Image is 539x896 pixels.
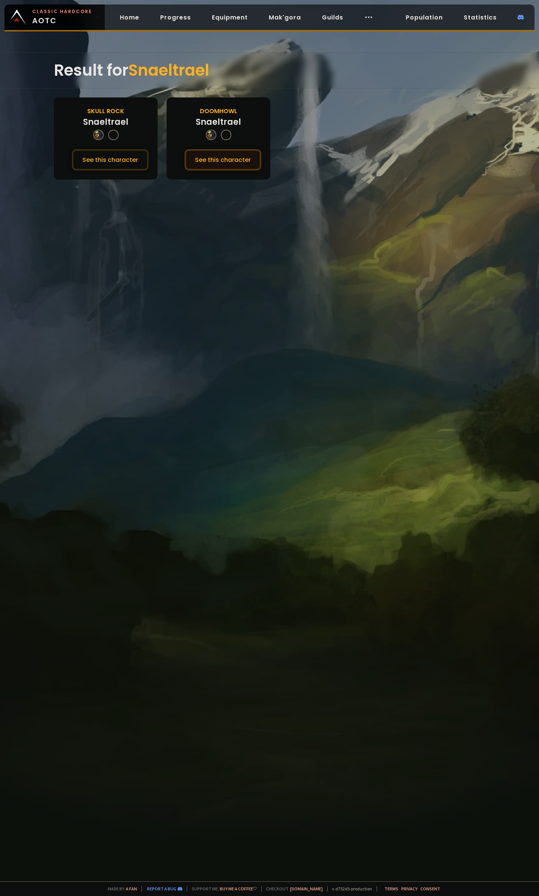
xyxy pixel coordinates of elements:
[384,886,398,892] a: Terms
[401,886,417,892] a: Privacy
[316,10,349,25] a: Guilds
[87,106,124,116] div: Skull Rock
[261,886,323,892] span: Checkout
[126,886,137,892] a: a fan
[327,886,372,892] span: v. d752d5 - production
[263,10,307,25] a: Mak'gora
[458,10,503,25] a: Statistics
[187,886,257,892] span: Support me,
[54,53,485,88] div: Result for
[200,106,237,116] div: Doomhowl
[128,59,209,81] span: Snaeltrael
[220,886,257,892] a: Buy me a coffee
[420,886,440,892] a: Consent
[72,149,149,171] button: See this character
[83,116,128,128] div: Snaeltrael
[290,886,323,892] a: [DOMAIN_NAME]
[154,10,197,25] a: Progress
[114,10,145,25] a: Home
[196,116,241,128] div: Snaeltrael
[103,886,137,892] span: Made by
[147,886,176,892] a: Report a bug
[185,149,261,171] button: See this character
[32,8,92,15] small: Classic Hardcore
[400,10,449,25] a: Population
[4,4,105,30] a: Classic HardcoreAOTC
[206,10,254,25] a: Equipment
[32,8,92,26] span: AOTC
